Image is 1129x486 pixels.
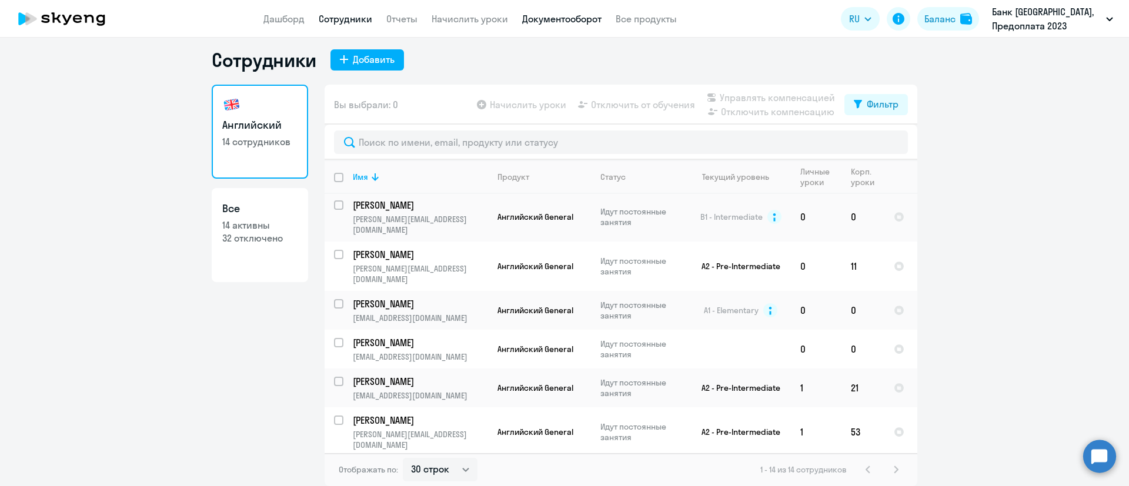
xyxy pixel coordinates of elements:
p: [PERSON_NAME] [353,414,486,427]
p: [EMAIL_ADDRESS][DOMAIN_NAME] [353,390,487,401]
td: A2 - Pre-Intermediate [682,407,791,457]
p: Идут постоянные занятия [600,338,681,360]
td: 21 [841,368,884,407]
p: Идут постоянные занятия [600,256,681,277]
a: [PERSON_NAME] [353,414,487,427]
p: Банк [GEOGRAPHIC_DATA], Предоплата 2023 [992,5,1101,33]
p: Идут постоянные занятия [600,377,681,398]
p: [PERSON_NAME] [353,199,486,212]
div: Статус [600,172,626,182]
div: Продукт [497,172,590,182]
td: A2 - Pre-Intermediate [682,368,791,407]
a: [PERSON_NAME] [353,248,487,261]
td: 0 [841,330,884,368]
button: Балансbalance [917,7,979,31]
button: Добавить [330,49,404,71]
input: Поиск по имени, email, продукту или статусу [334,130,908,154]
span: B1 - Intermediate [700,212,763,222]
p: [PERSON_NAME][EMAIL_ADDRESS][DOMAIN_NAME] [353,214,487,235]
p: Идут постоянные занятия [600,300,681,321]
a: [PERSON_NAME] [353,336,487,349]
span: Английский General [497,305,573,316]
span: Отображать по: [339,464,398,475]
h3: Все [222,201,298,216]
td: 1 [791,368,841,407]
a: Все14 активны32 отключено [212,188,308,282]
div: Личные уроки [800,166,841,187]
p: [PERSON_NAME] [353,375,486,388]
span: Английский General [497,344,573,354]
td: 0 [791,330,841,368]
a: Начислить уроки [432,13,508,25]
p: Идут постоянные занятия [600,206,681,227]
p: [PERSON_NAME] [353,248,486,261]
a: [PERSON_NAME] [353,375,487,388]
p: Идут постоянные занятия [600,421,681,443]
button: Банк [GEOGRAPHIC_DATA], Предоплата 2023 [986,5,1119,33]
div: Корп. уроки [851,166,884,187]
span: A1 - Elementary [704,305,759,316]
td: A2 - Pre-Intermediate [682,242,791,291]
p: 14 активны [222,219,298,232]
p: 14 сотрудников [222,135,298,148]
img: english [222,95,241,114]
p: [EMAIL_ADDRESS][DOMAIN_NAME] [353,351,487,362]
p: [PERSON_NAME] [353,336,486,349]
span: Английский General [497,427,573,437]
span: Английский General [497,212,573,222]
div: Продукт [497,172,529,182]
a: Английский14 сотрудников [212,85,308,179]
td: 1 [791,407,841,457]
td: 0 [841,192,884,242]
td: 53 [841,407,884,457]
span: 1 - 14 из 14 сотрудников [760,464,847,475]
a: [PERSON_NAME] [353,297,487,310]
span: Английский General [497,261,573,272]
a: Дашборд [263,13,305,25]
div: Корп. уроки [851,166,876,187]
td: 11 [841,242,884,291]
p: [EMAIL_ADDRESS][DOMAIN_NAME] [353,313,487,323]
img: balance [960,13,972,25]
button: Фильтр [844,94,908,115]
a: Документооборот [522,13,602,25]
h1: Сотрудники [212,48,316,72]
td: 0 [791,291,841,330]
span: Английский General [497,383,573,393]
td: 0 [791,242,841,291]
div: Имя [353,172,487,182]
td: 0 [841,291,884,330]
span: Вы выбрали: 0 [334,98,398,112]
div: Статус [600,172,681,182]
div: Личные уроки [800,166,833,187]
h3: Английский [222,118,298,133]
a: Все продукты [616,13,677,25]
p: [PERSON_NAME][EMAIL_ADDRESS][DOMAIN_NAME] [353,263,487,284]
div: Текущий уровень [702,172,769,182]
div: Фильтр [867,97,898,111]
p: [PERSON_NAME] [353,297,486,310]
p: [PERSON_NAME][EMAIL_ADDRESS][DOMAIN_NAME] [353,429,487,450]
span: RU [849,12,860,26]
div: Текущий уровень [691,172,790,182]
p: 32 отключено [222,232,298,244]
a: [PERSON_NAME] [353,199,487,212]
a: Отчеты [386,13,417,25]
div: Имя [353,172,368,182]
div: Баланс [924,12,956,26]
button: RU [841,7,880,31]
a: Сотрудники [319,13,372,25]
div: Добавить [353,52,395,66]
td: 0 [791,192,841,242]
